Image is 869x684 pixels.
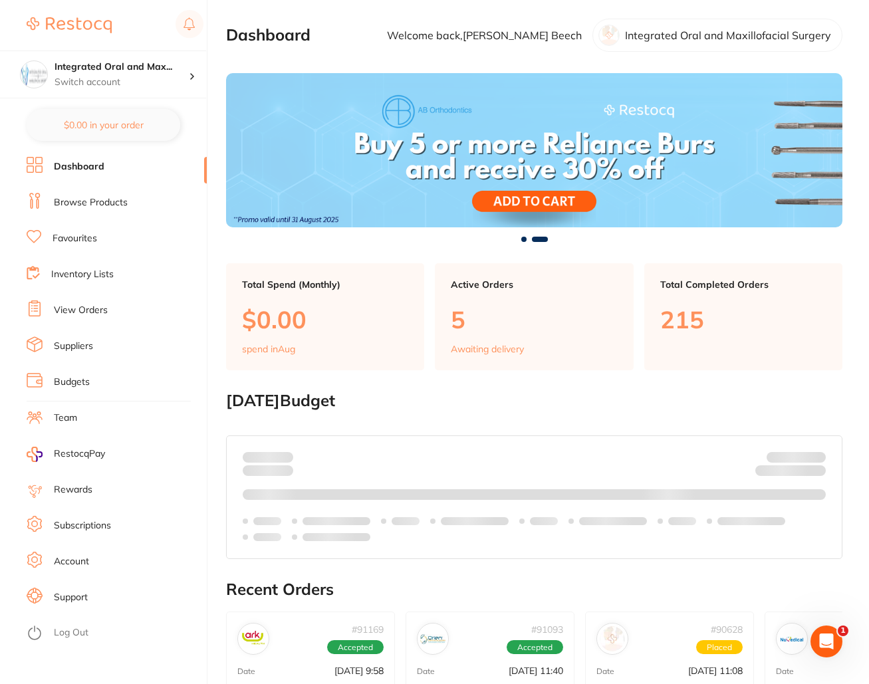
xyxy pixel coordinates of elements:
a: Browse Products [54,196,128,209]
a: Subscriptions [54,519,111,532]
p: Labels extended [303,532,370,542]
a: Team [54,411,77,425]
span: 1 [838,626,848,636]
span: Placed [696,640,743,655]
img: RestocqPay [27,447,43,462]
p: Active Orders [451,279,617,290]
p: Labels [530,516,558,526]
a: Total Spend (Monthly)$0.00spend inAug [226,263,424,371]
a: Budgets [54,376,90,389]
strong: $0.00 [270,451,293,463]
p: Labels [253,516,281,526]
a: Favourites [53,232,97,245]
p: Date [596,667,614,676]
p: Date [237,667,255,676]
img: Dashboard [226,73,842,227]
p: Spent: [243,452,293,463]
p: [DATE] 11:40 [509,665,563,676]
p: Integrated Oral and Maxillofacial Surgery [625,29,831,41]
p: [DATE] 9:58 [334,665,384,676]
p: Date [776,667,794,676]
strong: $0.00 [803,467,826,479]
p: [DATE] 11:08 [688,665,743,676]
p: Labels extended [441,516,509,526]
img: Integrated Oral and Maxillofacial Surgery [21,61,47,88]
p: Remaining: [755,463,826,479]
h2: Recent Orders [226,580,842,599]
a: Account [54,555,89,568]
p: Total Completed Orders [660,279,826,290]
p: 5 [451,306,617,333]
p: $0.00 [242,306,408,333]
a: Rewards [54,483,92,497]
img: Numedical [779,626,805,651]
p: Budget: [767,452,826,463]
p: Labels extended [579,516,647,526]
a: Inventory Lists [51,268,114,281]
span: RestocqPay [54,447,105,461]
span: Accepted [507,640,563,655]
img: Orien dental [420,626,445,651]
p: Total Spend (Monthly) [242,279,408,290]
a: Restocq Logo [27,10,112,41]
p: Labels extended [303,516,370,526]
p: # 91169 [352,624,384,635]
a: Log Out [54,626,88,639]
p: Awaiting delivery [451,344,524,354]
a: View Orders [54,304,108,317]
p: Labels [668,516,696,526]
p: spend in Aug [242,344,295,354]
a: Active Orders5Awaiting delivery [435,263,633,371]
p: Date [417,667,435,676]
p: month [243,463,293,479]
p: Labels extended [717,516,785,526]
p: Labels [392,516,420,526]
a: Dashboard [54,160,104,173]
p: Welcome back, [PERSON_NAME] Beech [387,29,582,41]
a: Support [54,591,88,604]
img: Henry Schein Halas [600,626,625,651]
p: Labels [253,532,281,542]
iframe: Intercom live chat [810,626,842,657]
a: Total Completed Orders215 [644,263,842,371]
img: Ark Health [241,626,266,651]
p: Switch account [55,76,189,89]
p: # 90628 [711,624,743,635]
a: RestocqPay [27,447,105,462]
p: # 91093 [531,624,563,635]
button: Log Out [27,623,203,644]
p: 215 [660,306,826,333]
h2: Dashboard [226,26,310,45]
h4: Integrated Oral and Maxillofacial Surgery [55,60,189,74]
img: Restocq Logo [27,17,112,33]
button: $0.00 in your order [27,109,180,141]
a: Suppliers [54,340,93,353]
span: Accepted [327,640,384,655]
strong: $NaN [800,451,826,463]
h2: [DATE] Budget [226,392,842,410]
